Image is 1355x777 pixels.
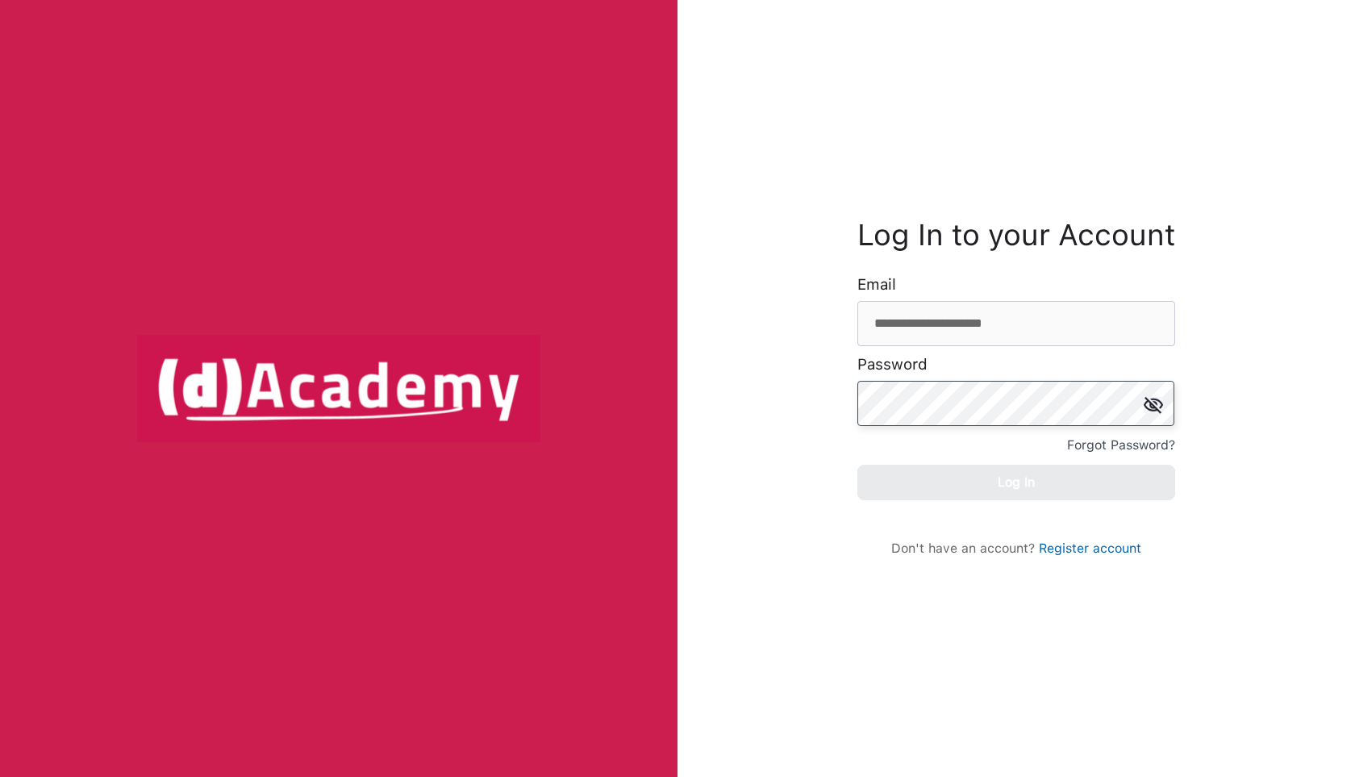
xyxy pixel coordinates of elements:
[873,541,1159,556] div: Don't have an account?
[857,465,1175,500] button: Log In
[137,335,540,441] img: logo
[857,222,1175,249] h3: Log In to your Account
[1067,434,1175,457] div: Forgot Password?
[857,277,896,293] label: Email
[1144,397,1163,414] img: icon
[857,357,928,373] label: Password
[1039,541,1141,556] a: Register account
